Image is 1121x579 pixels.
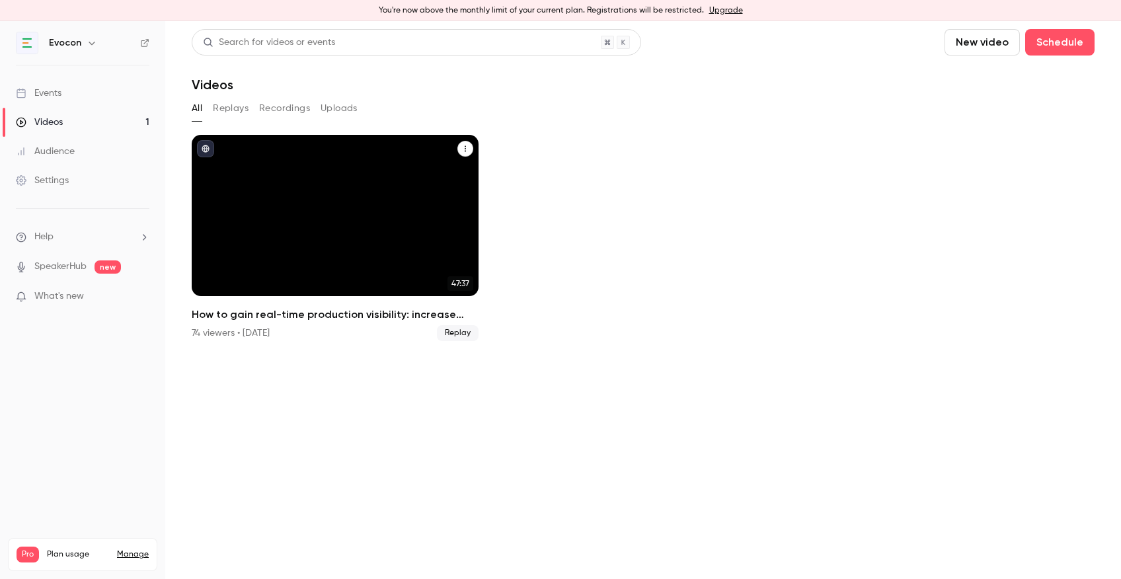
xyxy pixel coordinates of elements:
span: 47:37 [447,276,473,291]
button: Uploads [321,98,358,119]
a: SpeakerHub [34,260,87,274]
button: New video [945,29,1020,56]
ul: Videos [192,135,1095,341]
h2: How to gain real-time production visibility: increase output and cut waste with accurate OEE trac... [192,307,479,323]
button: published [197,140,214,157]
div: Search for videos or events [203,36,335,50]
div: Audience [16,145,75,158]
img: Evocon [17,32,38,54]
button: Recordings [259,98,310,119]
section: Videos [192,29,1095,571]
h6: Evocon [49,36,81,50]
li: How to gain real-time production visibility: increase output and cut waste with accurate OEE trac... [192,135,479,341]
span: Plan usage [47,549,109,560]
a: Upgrade [709,5,743,16]
div: Videos [16,116,63,129]
span: Replay [437,325,479,341]
div: Events [16,87,61,100]
a: Manage [117,549,149,560]
span: new [95,260,121,274]
div: Settings [16,174,69,187]
a: 47:37How to gain real-time production visibility: increase output and cut waste with accurate OEE... [192,135,479,341]
li: help-dropdown-opener [16,230,149,244]
span: Help [34,230,54,244]
span: What's new [34,289,84,303]
h1: Videos [192,77,233,93]
button: All [192,98,202,119]
button: Replays [213,98,249,119]
iframe: Noticeable Trigger [134,291,149,303]
div: 74 viewers • [DATE] [192,327,270,340]
span: Pro [17,547,39,562]
button: Schedule [1025,29,1095,56]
